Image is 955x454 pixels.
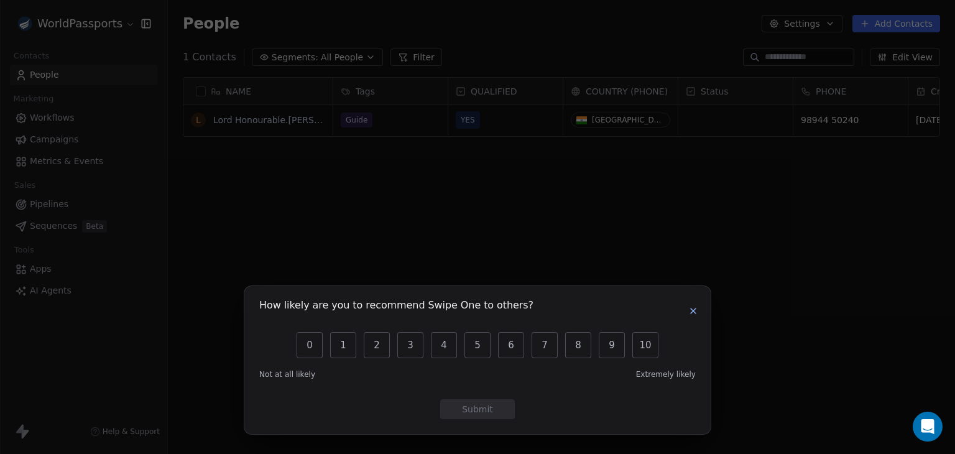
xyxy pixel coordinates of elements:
[464,332,491,358] button: 5
[532,332,558,358] button: 7
[440,399,515,419] button: Submit
[259,369,315,379] span: Not at all likely
[431,332,457,358] button: 4
[636,369,696,379] span: Extremely likely
[498,332,524,358] button: 6
[632,332,658,358] button: 10
[259,301,533,313] h1: How likely are you to recommend Swipe One to others?
[297,332,323,358] button: 0
[364,332,390,358] button: 2
[330,332,356,358] button: 1
[397,332,423,358] button: 3
[599,332,625,358] button: 9
[565,332,591,358] button: 8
